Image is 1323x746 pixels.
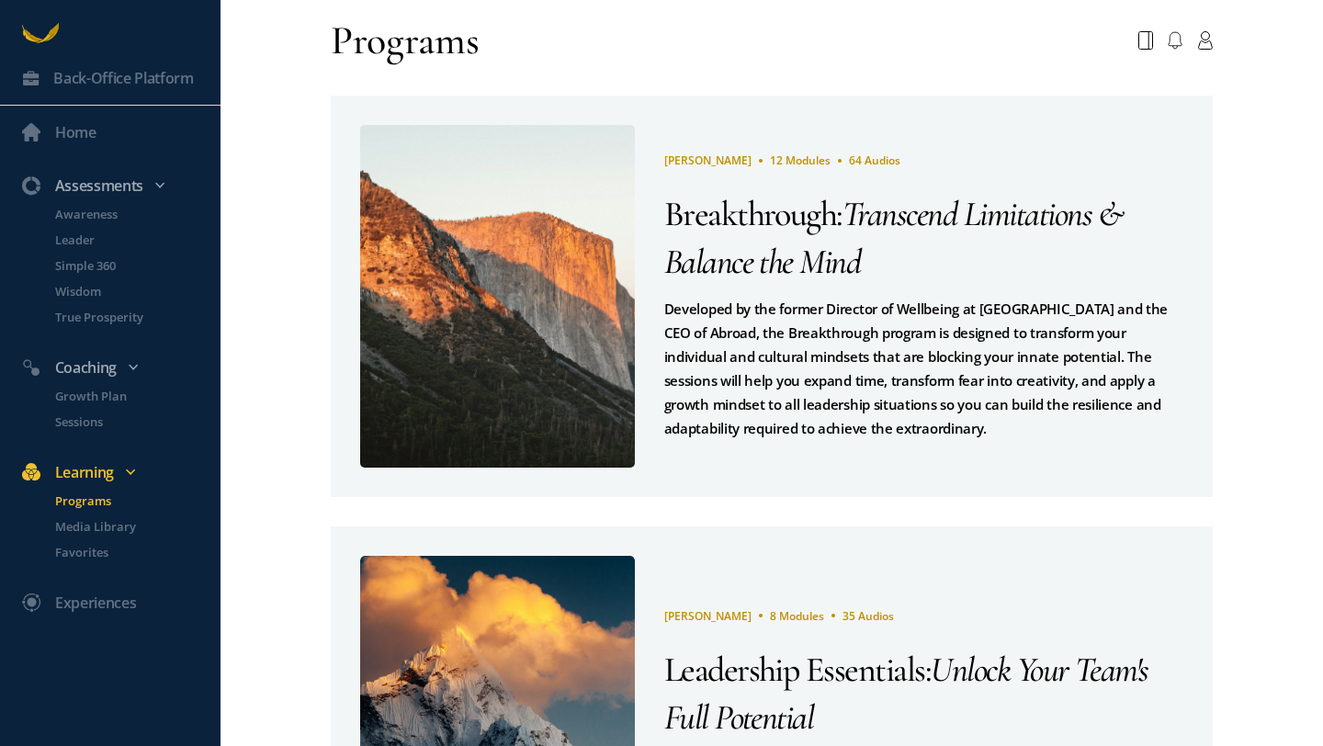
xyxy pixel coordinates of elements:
a: Growth Plan [33,387,220,405]
span: Unlock Your Team's Full Potential [664,649,1148,739]
div: Learning [11,460,228,484]
a: Sessions [33,413,220,431]
p: Favorites [55,543,217,561]
span: 35 Audios [842,608,894,624]
div: Experiences [55,591,136,615]
p: Media Library [55,517,217,536]
a: Leader [33,231,220,249]
div: Programs [331,15,480,66]
div: Home [55,120,96,144]
a: Favorites [33,543,220,561]
p: Growth Plan [55,387,217,405]
a: Wisdom [33,282,220,300]
div: Back-Office Platform [53,66,194,90]
a: Media Library [33,517,220,536]
p: True Prosperity [55,308,217,326]
p: Programs [55,492,217,510]
a: True Prosperity [33,308,220,326]
p: Wisdom [55,282,217,300]
a: Awareness [33,205,220,223]
p: Sessions [55,413,217,431]
p: Awareness [55,205,217,223]
span: Breakthrough [664,193,837,235]
a: Simple 360 [33,256,220,275]
div: Coaching [11,356,228,379]
div: : [664,190,1183,286]
p: Simple 360 [55,256,217,275]
div: : [664,646,1183,741]
div: Assessments [11,174,228,198]
span: 8 Modules [770,608,824,624]
div: Developed by the former Director of Wellbeing at [GEOGRAPHIC_DATA] and the CEO of Abroad, the Bre... [664,297,1183,440]
a: Programs [33,492,220,510]
span: Leadership Essentials [664,649,925,691]
span: [PERSON_NAME] [664,153,752,168]
span: 64 Audios [849,153,900,168]
p: Leader [55,231,217,249]
span: Transcend Limitations & Balance the Mind [664,193,1124,283]
span: [PERSON_NAME] [664,608,752,624]
span: 12 Modules [770,153,831,168]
